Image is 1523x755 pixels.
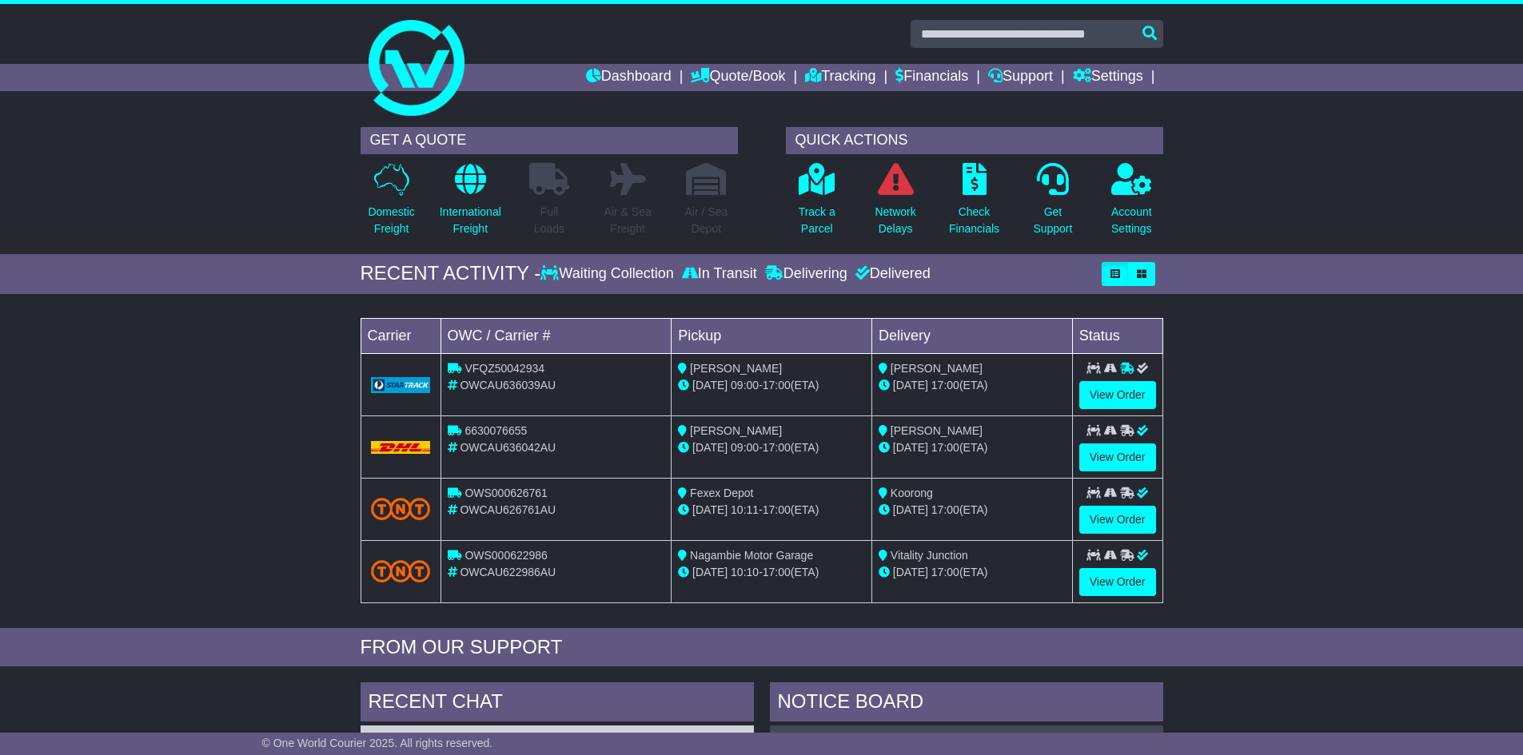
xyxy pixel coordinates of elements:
[692,503,728,516] span: [DATE]
[1110,162,1153,246] a: AccountSettings
[361,318,441,353] td: Carrier
[586,64,672,91] a: Dashboard
[690,424,782,437] span: [PERSON_NAME]
[460,566,556,578] span: OWCAU622986AU
[262,737,493,749] span: © One World Courier 2025. All rights reserved.
[879,377,1066,394] div: (ETA)
[464,424,527,437] span: 6630076655
[731,441,759,454] span: 09:00
[367,162,415,246] a: DomesticFreight
[893,379,928,391] span: [DATE]
[763,441,791,454] span: 17:00
[731,503,759,516] span: 10:11
[871,318,1072,353] td: Delivery
[949,204,999,237] p: Check Financials
[891,549,968,562] span: Vitality Junction
[893,566,928,578] span: [DATE]
[731,566,759,578] span: 10:10
[931,379,959,391] span: 17:00
[361,262,541,285] div: RECENT ACTIVITY -
[875,204,915,237] p: Network Delays
[770,682,1163,725] div: NOTICE BOARD
[678,265,761,283] div: In Transit
[805,64,875,91] a: Tracking
[948,162,1000,246] a: CheckFinancials
[460,379,556,391] span: OWCAU636039AU
[798,162,836,246] a: Track aParcel
[361,636,1163,659] div: FROM OUR SUPPORT
[692,441,728,454] span: [DATE]
[371,498,431,519] img: TNT_Domestic.png
[540,265,677,283] div: Waiting Collection
[895,64,968,91] a: Financials
[763,379,791,391] span: 17:00
[529,204,569,237] p: Full Loads
[678,377,865,394] div: - (ETA)
[604,204,652,237] p: Air & Sea Freight
[691,64,785,91] a: Quote/Book
[786,127,1163,154] div: QUICK ACTIONS
[879,502,1066,519] div: (ETA)
[371,560,431,582] img: TNT_Domestic.png
[731,379,759,391] span: 09:00
[874,162,916,246] a: NetworkDelays
[1032,162,1073,246] a: GetSupport
[672,318,872,353] td: Pickup
[893,441,928,454] span: [DATE]
[685,204,728,237] p: Air / Sea Depot
[1033,204,1072,237] p: Get Support
[879,564,1066,581] div: (ETA)
[931,503,959,516] span: 17:00
[1111,204,1152,237] p: Account Settings
[464,549,548,562] span: OWS000622986
[1079,381,1156,409] a: View Order
[1079,568,1156,596] a: View Order
[368,204,414,237] p: Domestic Freight
[799,204,835,237] p: Track a Parcel
[891,487,933,499] span: Koorong
[1073,64,1143,91] a: Settings
[371,441,431,454] img: DHL.png
[460,441,556,454] span: OWCAU636042AU
[678,439,865,456] div: - (ETA)
[361,682,754,725] div: RECENT CHAT
[440,204,501,237] p: International Freight
[690,362,782,375] span: [PERSON_NAME]
[931,441,959,454] span: 17:00
[464,487,548,499] span: OWS000626761
[763,503,791,516] span: 17:00
[1079,506,1156,534] a: View Order
[690,549,813,562] span: Nagambie Motor Garage
[441,318,672,353] td: OWC / Carrier #
[931,566,959,578] span: 17:00
[678,502,865,519] div: - (ETA)
[988,64,1053,91] a: Support
[893,503,928,516] span: [DATE]
[692,566,728,578] span: [DATE]
[763,566,791,578] span: 17:00
[460,503,556,516] span: OWCAU626761AU
[439,162,502,246] a: InternationalFreight
[851,265,931,283] div: Delivered
[891,424,983,437] span: [PERSON_NAME]
[371,377,431,393] img: GetCarrierServiceLogo
[464,362,544,375] span: VFQZ50042934
[1072,318,1162,353] td: Status
[692,379,728,391] span: [DATE]
[891,362,983,375] span: [PERSON_NAME]
[690,487,753,499] span: Fexex Depot
[879,439,1066,456] div: (ETA)
[361,127,738,154] div: GET A QUOTE
[761,265,851,283] div: Delivering
[1079,443,1156,471] a: View Order
[678,564,865,581] div: - (ETA)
